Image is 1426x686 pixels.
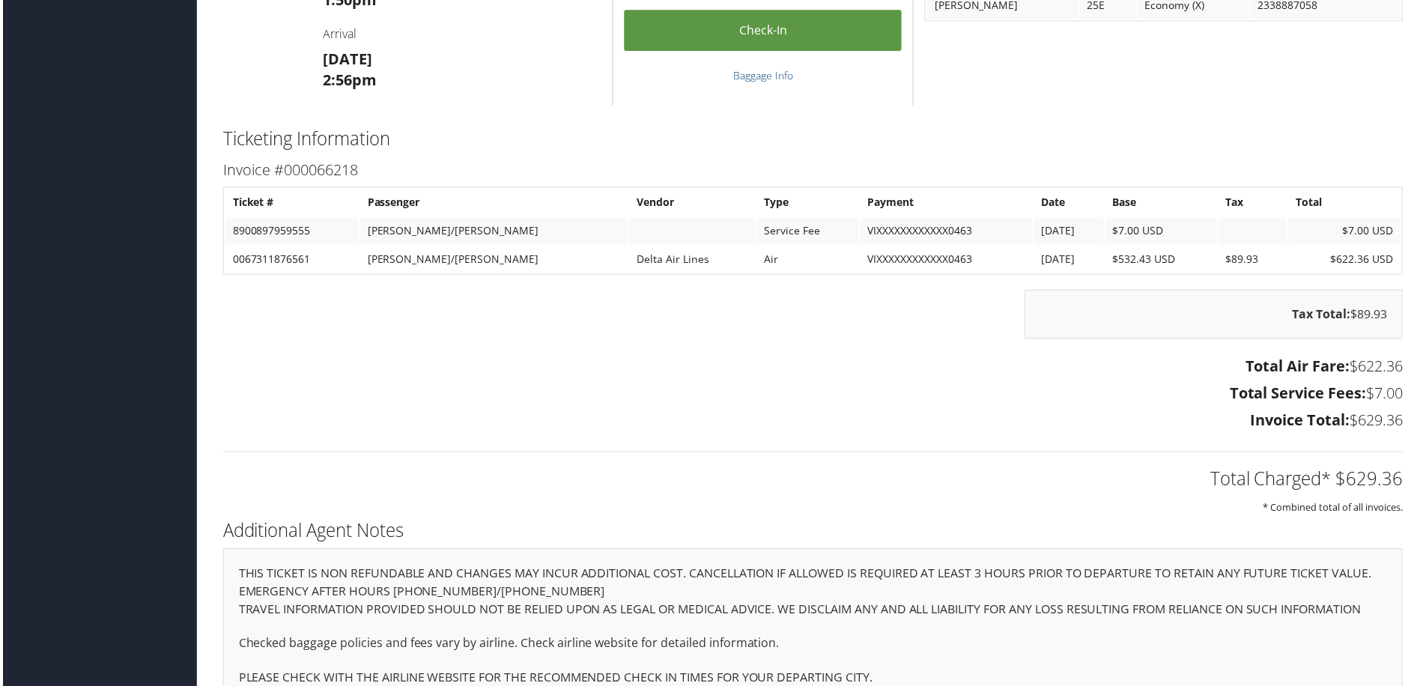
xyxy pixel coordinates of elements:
[756,218,859,245] td: Service Fee
[359,246,628,273] td: [PERSON_NAME]/[PERSON_NAME]
[1266,503,1406,516] small: * Combined total of all invoices.
[321,25,601,42] h4: Arrival
[733,68,793,82] a: Baggage Info
[1295,307,1353,324] strong: Tax Total:
[861,246,1034,273] td: VIXXXXXXXXXXXX0463
[1221,246,1290,273] td: $89.93
[624,10,902,51] a: Check-in
[321,70,375,90] strong: 2:56pm
[1035,218,1105,245] td: [DATE]
[1253,411,1353,431] strong: Invoice Total:
[629,246,756,273] td: Delta Air Lines
[629,189,756,216] th: Vendor
[237,602,1390,622] p: TRAVEL INFORMATION PROVIDED SHOULD NOT BE RELIED UPON AS LEGAL OR MEDICAL ADVICE. WE DISCLAIM ANY...
[1107,189,1219,216] th: Base
[1221,189,1290,216] th: Tax
[221,160,1406,181] h3: Invoice #000066218
[1107,246,1219,273] td: $532.43 USD
[223,218,357,245] td: 8900897959555
[1107,218,1219,245] td: $7.00 USD
[321,49,371,69] strong: [DATE]
[221,411,1406,432] h3: $629.36
[756,246,859,273] td: Air
[861,218,1034,245] td: VIXXXXXXXXXXXX0463
[223,189,357,216] th: Ticket #
[1035,246,1105,273] td: [DATE]
[221,127,1406,152] h2: Ticketing Information
[221,384,1406,405] h3: $7.00
[359,189,628,216] th: Passenger
[1291,246,1404,273] td: $622.36 USD
[221,520,1406,545] h2: Additional Agent Notes
[1291,189,1404,216] th: Total
[1026,291,1406,340] div: $89.93
[237,637,1390,656] p: Checked baggage policies and fees vary by airline. Check airline website for detailed information.
[861,189,1034,216] th: Payment
[359,218,628,245] td: [PERSON_NAME]/[PERSON_NAME]
[1232,384,1369,404] strong: Total Service Fees:
[221,468,1406,494] h2: Total Charged* $629.36
[221,357,1406,378] h3: $622.36
[223,246,357,273] td: 0067311876561
[756,189,859,216] th: Type
[1248,357,1353,377] strong: Total Air Fare:
[1035,189,1105,216] th: Date
[1291,218,1404,245] td: $7.00 USD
